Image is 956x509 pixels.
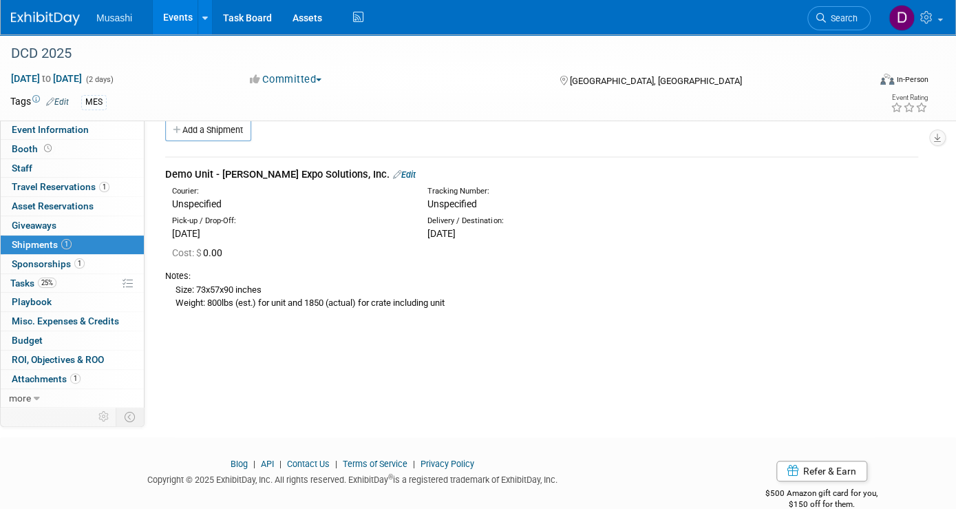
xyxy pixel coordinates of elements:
div: Event Format [793,72,928,92]
a: API [261,459,274,469]
span: Booth [12,143,54,154]
span: more [9,393,31,404]
a: Attachments1 [1,370,144,388]
div: Demo Unit - [PERSON_NAME] Expo Solutions, Inc. [165,167,918,182]
a: Budget [1,331,144,350]
a: ROI, Objectives & ROO [1,351,144,369]
span: 1 [70,373,81,384]
span: Sponsorships [12,258,85,269]
button: Committed [245,72,327,87]
a: Add a Shipment [165,119,251,141]
span: Giveaways [12,220,56,231]
div: Courier: [172,186,407,197]
span: Musashi [96,12,132,23]
a: Search [807,6,871,30]
a: Misc. Expenses & Credits [1,312,144,331]
span: 25% [38,278,56,288]
a: Edit [46,97,69,107]
span: Tasks [10,278,56,289]
a: Sponsorships1 [1,255,144,273]
div: [DATE] [427,227,662,240]
span: Attachments [12,373,81,384]
span: to [40,73,53,84]
span: ROI, Objectives & ROO [12,354,104,365]
span: (2 days) [85,75,114,84]
div: Size: 73x57x90 inches Weight: 800lbs (est.) for unit and 1850 (actual) for crate including unit [165,282,918,309]
span: 0.00 [172,247,228,258]
div: Notes: [165,270,918,282]
span: [DATE] [DATE] [10,72,83,85]
span: | [250,459,259,469]
img: ExhibitDay [11,12,80,25]
span: | [276,459,285,469]
span: Staff [12,163,32,174]
td: Tags [10,94,69,110]
a: Giveaways [1,216,144,235]
a: Travel Reservations1 [1,178,144,196]
span: 1 [61,239,72,249]
div: MES [81,95,107,110]
span: Playbook [12,296,52,307]
div: DCD 2025 [6,41,850,66]
a: Playbook [1,293,144,311]
span: Unspecified [427,198,477,209]
span: Search [826,13,858,23]
img: Format-Inperson.png [880,74,894,85]
td: Toggle Event Tabs [116,408,145,426]
div: [DATE] [172,227,407,240]
span: Event Information [12,124,89,135]
span: Shipments [12,239,72,250]
span: | [332,459,341,469]
span: | [410,459,418,469]
span: Asset Reservations [12,200,94,211]
a: Refer & Earn [776,461,867,481]
sup: ® [388,473,393,481]
a: Asset Reservations [1,197,144,216]
a: more [1,389,144,408]
a: Edit [393,169,416,180]
a: Blog [231,459,248,469]
div: Delivery / Destination: [427,216,662,227]
a: Event Information [1,121,144,139]
div: Event Rating [891,94,928,101]
a: Tasks25% [1,274,144,293]
span: 1 [99,182,109,192]
a: Privacy Policy [421,459,474,469]
a: Terms of Service [343,459,407,469]
img: Daniel Agar [889,5,915,31]
a: Booth [1,140,144,158]
div: Copyright © 2025 ExhibitDay, Inc. All rights reserved. ExhibitDay is a registered trademark of Ex... [10,470,694,486]
div: Tracking Number: [427,186,726,197]
div: In-Person [896,74,928,85]
span: Budget [12,335,43,346]
span: Cost: $ [172,247,203,258]
a: Contact Us [287,459,330,469]
span: [GEOGRAPHIC_DATA], [GEOGRAPHIC_DATA] [570,76,742,86]
div: Pick-up / Drop-Off: [172,216,407,227]
span: Travel Reservations [12,181,109,192]
a: Staff [1,159,144,178]
div: Unspecified [172,197,407,211]
span: Booth not reserved yet [41,143,54,154]
td: Personalize Event Tab Strip [92,408,116,426]
span: 1 [74,258,85,269]
span: Misc. Expenses & Credits [12,315,119,326]
a: Shipments1 [1,236,144,254]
